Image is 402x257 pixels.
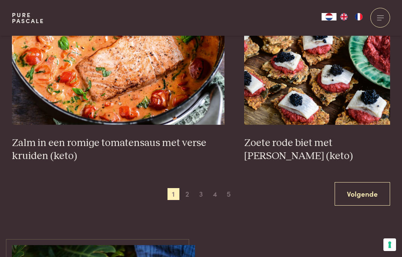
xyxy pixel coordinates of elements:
span: 1 [167,188,179,200]
span: 3 [195,188,207,200]
a: EN [336,13,351,20]
a: NL [322,13,336,20]
span: 2 [181,188,193,200]
div: Language [322,13,336,20]
a: FR [351,13,366,20]
span: 5 [223,188,234,200]
ul: Language list [336,13,366,20]
aside: Language selected: Nederlands [322,13,366,20]
span: 4 [209,188,221,200]
h3: Zoete rode biet met [PERSON_NAME] (keto) [244,137,390,162]
a: Volgende [335,182,390,206]
h3: Zalm in een romige tomatensaus met verse kruiden (keto) [12,137,224,162]
a: PurePascale [12,12,44,24]
button: Uw voorkeuren voor toestemming voor trackingtechnologieën [383,238,396,251]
